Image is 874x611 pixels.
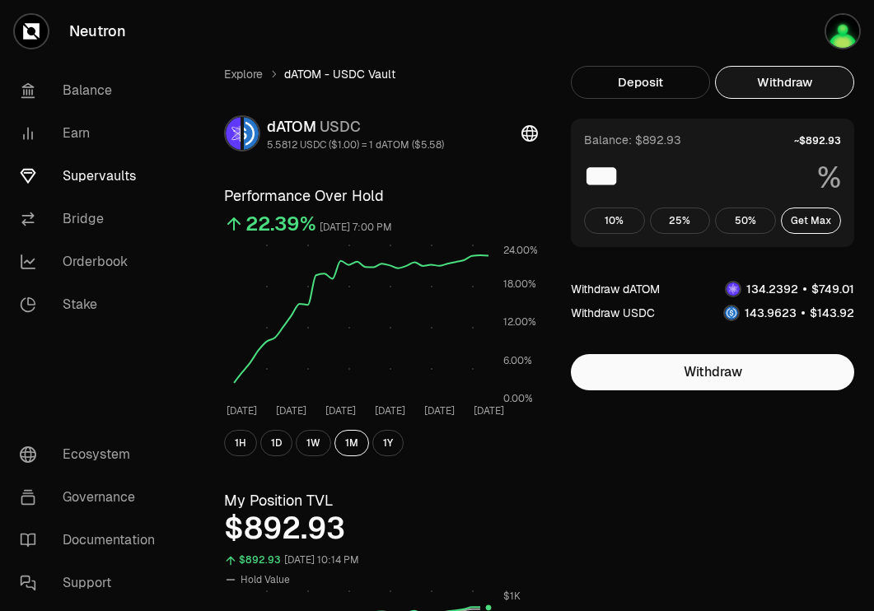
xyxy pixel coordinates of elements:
a: Ecosystem [7,433,178,476]
div: Balance: $892.93 [584,132,681,148]
button: Withdraw [571,354,854,390]
span: dATOM - USDC Vault [284,66,395,82]
div: $892.93 [224,512,538,545]
span: USDC [320,117,361,136]
tspan: 0.00% [503,392,533,405]
a: Supervaults [7,155,178,198]
span: Hold Value [241,573,290,586]
div: Withdraw dATOM [571,281,660,297]
tspan: [DATE] [375,404,405,417]
a: Governance [7,476,178,519]
img: dATOM Logo [727,282,740,296]
a: Stake [7,283,178,326]
tspan: $1K [503,590,521,603]
div: $892.93 [239,551,281,570]
span: % [817,161,841,194]
tspan: 18.00% [503,278,536,291]
tspan: 12.00% [503,315,536,329]
div: [DATE] 10:14 PM [284,551,359,570]
tspan: [DATE] [227,404,257,417]
div: 22.39% [245,211,316,237]
nav: breadcrumb [224,66,538,82]
img: USDC Logo [725,306,738,319]
img: Atom Staking [826,15,859,48]
button: 1D [260,430,292,456]
tspan: [DATE] [325,404,356,417]
div: dATOM [267,115,444,138]
img: USDC Logo [244,117,259,150]
button: 1H [224,430,257,456]
a: Documentation [7,519,178,562]
h3: Performance Over Hold [224,184,538,208]
button: 1M [334,430,369,456]
button: 50% [715,208,776,234]
button: Withdraw [715,66,854,99]
tspan: 6.00% [503,354,532,367]
a: Earn [7,112,178,155]
div: Withdraw USDC [571,305,655,321]
button: Get Max [781,208,842,234]
tspan: [DATE] [474,404,504,417]
button: 10% [584,208,645,234]
tspan: 24.00% [503,244,538,257]
button: 1W [296,430,331,456]
h3: My Position TVL [224,489,538,512]
img: dATOM Logo [226,117,241,150]
a: Support [7,562,178,604]
a: Balance [7,69,178,112]
a: Orderbook [7,240,178,283]
tspan: [DATE] [424,404,455,417]
div: [DATE] 7:00 PM [320,218,392,237]
div: 5.5812 USDC ($1.00) = 1 dATOM ($5.58) [267,138,444,152]
button: Deposit [571,66,710,99]
button: 25% [650,208,711,234]
tspan: [DATE] [276,404,306,417]
button: 1Y [372,430,404,456]
a: Explore [224,66,263,82]
a: Bridge [7,198,178,240]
